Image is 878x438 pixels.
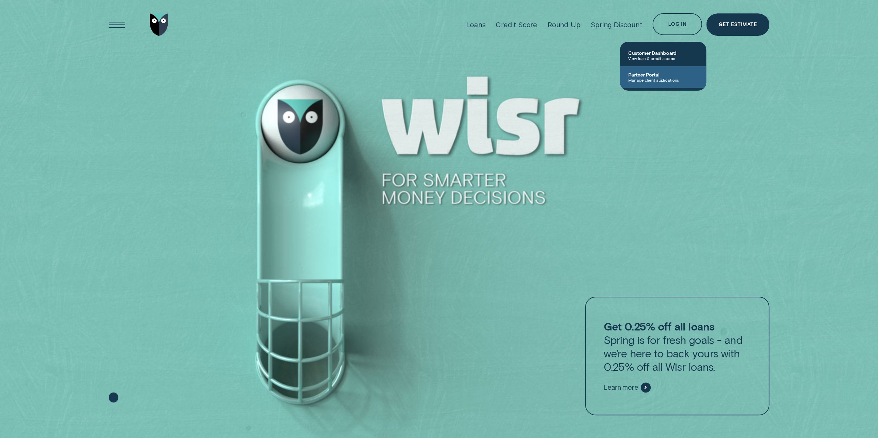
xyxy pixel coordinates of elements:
a: Customer DashboardView loan & credit scores [620,44,706,66]
a: Partner PortalManage client applications [620,66,706,88]
a: Get Estimate [706,13,769,36]
span: Partner Portal [628,72,698,78]
div: Credit Score [496,20,537,29]
span: View loan & credit scores [628,56,698,61]
span: Customer Dashboard [628,50,698,56]
div: Loans [466,20,485,29]
div: Spring Discount [591,20,642,29]
button: Log in [652,13,702,35]
strong: Get 0.25% off all loans [604,320,714,333]
p: Spring is for fresh goals - and we’re here to back yours with 0.25% off all Wisr loans. [604,319,751,373]
span: Manage client applications [628,78,698,82]
button: Open Menu [106,13,128,36]
img: Wisr [150,13,168,36]
div: Round Up [547,20,580,29]
span: Learn more [604,383,638,391]
a: Get 0.25% off all loansSpring is for fresh goals - and we’re here to back yours with 0.25% off al... [585,297,769,415]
